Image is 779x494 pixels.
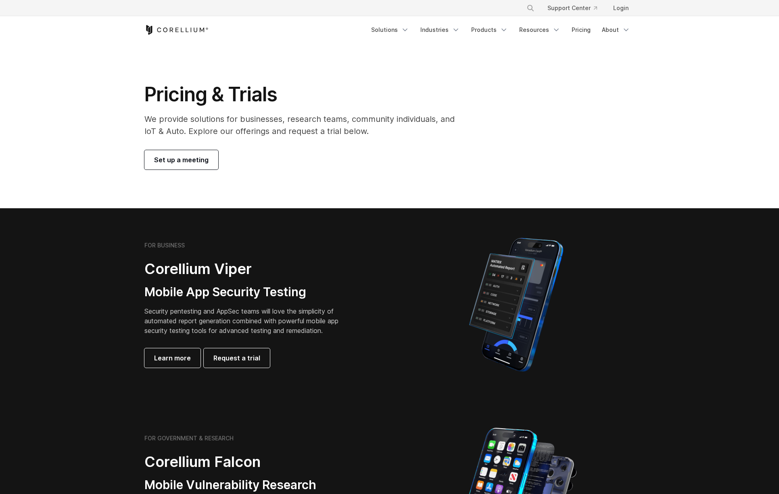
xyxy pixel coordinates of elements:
[144,285,351,300] h3: Mobile App Security Testing
[366,23,635,37] div: Navigation Menu
[144,435,234,442] h6: FOR GOVERNMENT & RESEARCH
[144,150,218,170] a: Set up a meeting
[144,477,370,493] h3: Mobile Vulnerability Research
[213,353,260,363] span: Request a trial
[466,23,513,37] a: Products
[455,234,577,375] img: Corellium MATRIX automated report on iPhone showing app vulnerability test results across securit...
[541,1,604,15] a: Support Center
[144,260,351,278] h2: Corellium Viper
[144,113,466,137] p: We provide solutions for businesses, research teams, community individuals, and IoT & Auto. Explo...
[607,1,635,15] a: Login
[514,23,565,37] a: Resources
[144,82,466,107] h1: Pricing & Trials
[366,23,414,37] a: Solutions
[523,1,538,15] button: Search
[144,242,185,249] h6: FOR BUSINESS
[567,23,595,37] a: Pricing
[144,306,351,335] p: Security pentesting and AppSec teams will love the simplicity of automated report generation comb...
[144,25,209,35] a: Corellium Home
[154,353,191,363] span: Learn more
[144,453,370,471] h2: Corellium Falcon
[144,348,200,368] a: Learn more
[154,155,209,165] span: Set up a meeting
[597,23,635,37] a: About
[204,348,270,368] a: Request a trial
[517,1,635,15] div: Navigation Menu
[416,23,465,37] a: Industries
